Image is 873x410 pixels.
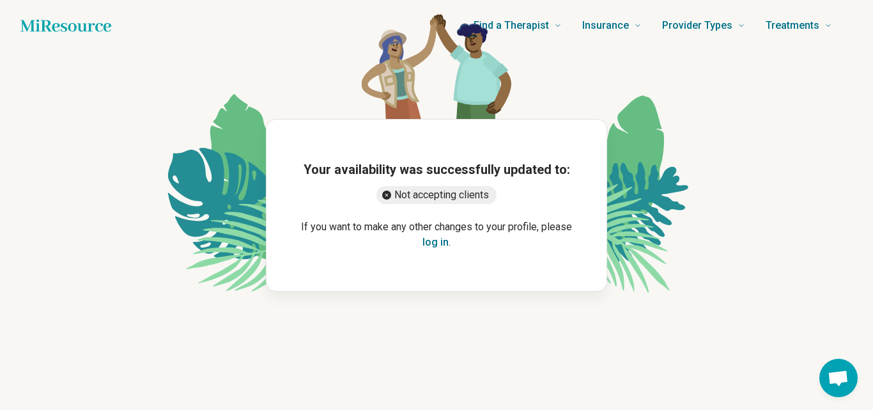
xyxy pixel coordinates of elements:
[287,219,586,250] p: If you want to make any other changes to your profile, please .
[422,235,449,250] button: log in
[20,13,111,38] a: Home page
[662,17,732,35] span: Provider Types
[819,359,858,397] div: Open chat
[766,17,819,35] span: Treatments
[376,186,497,204] div: Not accepting clients
[304,161,570,178] h1: Your availability was successfully updated to:
[582,17,629,35] span: Insurance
